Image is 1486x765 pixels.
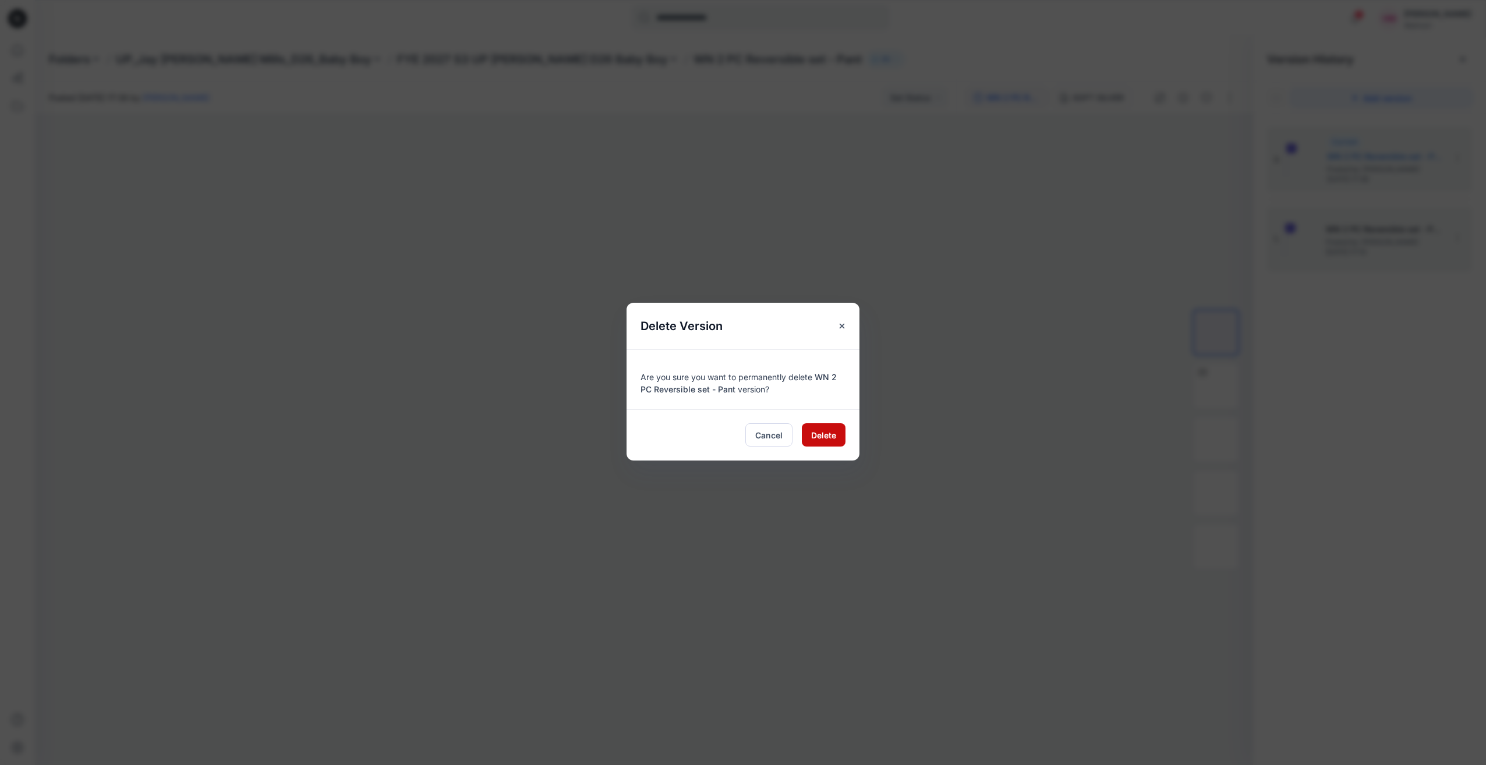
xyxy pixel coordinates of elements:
[641,372,837,394] span: WN 2 PC Reversible set - Pant
[811,429,836,441] span: Delete
[641,364,845,395] div: Are you sure you want to permanently delete version?
[802,423,845,447] button: Delete
[745,423,792,447] button: Cancel
[832,316,852,337] button: Close
[627,303,737,349] h5: Delete Version
[755,429,783,441] span: Cancel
